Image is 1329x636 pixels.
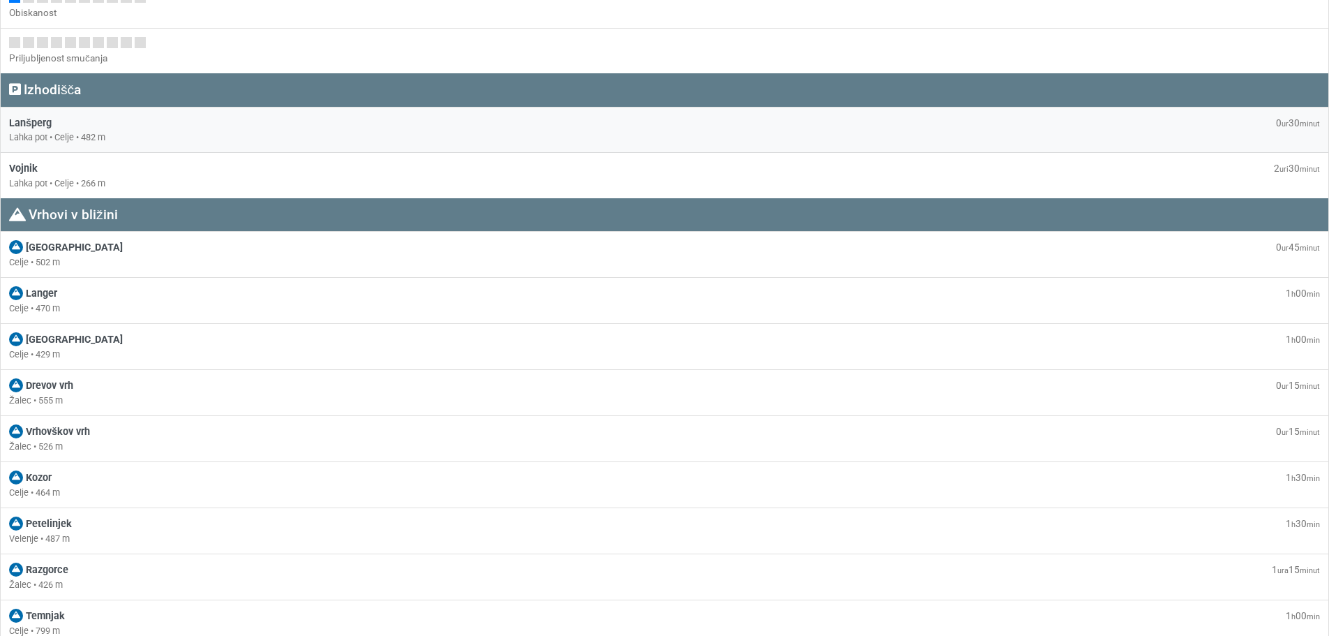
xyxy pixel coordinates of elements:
[1272,564,1277,575] font: 1
[1282,244,1289,253] font: ur
[1282,119,1289,128] font: ur
[1291,290,1296,299] font: h
[1296,610,1307,621] font: 00
[1282,428,1289,437] font: ur
[1296,334,1307,345] font: 00
[9,533,70,544] font: Velenje • 487 m
[1286,518,1291,529] font: 1
[9,117,52,129] font: Lanšperg
[1300,566,1320,575] font: minut
[9,349,60,360] font: Celje • 429 ​​m
[26,518,72,530] font: Petelinjek
[1289,380,1300,391] font: 15
[1307,336,1320,345] font: min
[1300,428,1320,437] font: minut
[9,52,107,64] font: Priljubljenost smučanja
[9,626,60,636] font: Celje • 799 m
[1300,382,1320,391] font: minut
[1286,610,1291,621] font: 1
[9,487,60,498] font: Celje • 464 m
[26,472,52,484] font: Kozor
[1286,334,1291,345] font: 1
[1289,564,1300,575] font: 15
[26,288,57,299] font: Langer
[1296,518,1307,529] font: 30
[1296,288,1307,299] font: 00
[9,163,38,175] font: Vojnik
[1276,380,1282,391] font: 0
[9,441,63,452] font: Žalec • 526 m
[1307,290,1320,299] font: min
[26,564,68,576] font: Razgorce
[1277,566,1289,575] font: ura
[1291,612,1296,621] font: h
[1289,426,1300,437] font: 15
[29,207,118,223] font: Vrhovi v bližini
[26,242,123,253] font: [GEOGRAPHIC_DATA]
[1276,242,1282,253] font: 0
[1291,474,1296,483] font: h
[1282,382,1289,391] font: ur
[1300,119,1320,128] font: minut
[1289,163,1300,174] font: 30
[26,334,123,346] font: [GEOGRAPHIC_DATA]
[1307,520,1320,529] font: min
[9,132,105,142] font: Lahka pot • Celje • 482 m
[1289,117,1300,128] font: 30
[9,257,60,267] font: Celje • 502 m
[1307,612,1320,621] font: min
[1286,288,1291,299] font: 1
[24,82,81,98] font: Izhodišča
[9,7,57,18] font: Obiskanost
[9,395,63,406] font: Žalec • 555 m
[26,610,65,622] font: Temnjak
[1286,472,1291,483] font: 1
[1274,163,1279,174] font: 2
[1307,474,1320,483] font: min
[1276,117,1282,128] font: 0
[26,380,73,392] font: Drevov vrh
[1300,244,1320,253] font: minut
[9,303,60,313] font: Celje • 470 m
[1289,242,1300,253] font: 45
[1291,336,1296,345] font: h
[1279,165,1289,174] font: uri
[1300,165,1320,174] font: minut
[26,426,90,438] font: Vrhovškov vrh
[9,178,105,188] font: Lahka pot • Celje • 266 m
[1291,520,1296,529] font: h
[1276,426,1282,437] font: 0
[9,579,63,590] font: Žalec • 426 m
[1296,472,1307,483] font: 30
